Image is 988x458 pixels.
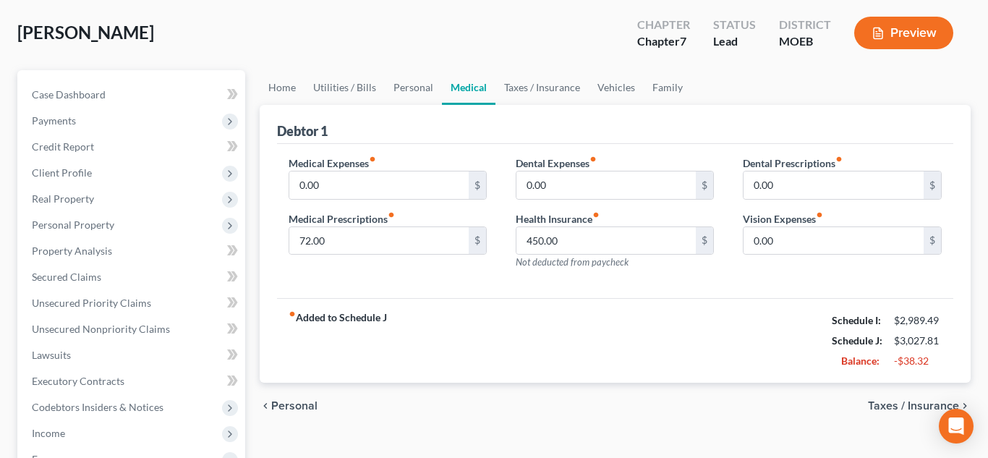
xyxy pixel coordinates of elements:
[744,171,924,199] input: --
[743,211,823,226] label: Vision Expenses
[32,245,112,257] span: Property Analysis
[20,342,245,368] a: Lawsuits
[589,70,644,105] a: Vehicles
[589,156,597,163] i: fiber_manual_record
[271,400,318,412] span: Personal
[289,310,296,318] i: fiber_manual_record
[289,156,376,171] label: Medical Expenses
[32,219,114,231] span: Personal Property
[779,33,831,50] div: MOEB
[841,355,880,367] strong: Balance:
[516,227,697,255] input: --
[696,227,713,255] div: $
[260,400,318,412] button: chevron_left Personal
[779,17,831,33] div: District
[32,271,101,283] span: Secured Claims
[388,211,395,219] i: fiber_manual_record
[894,313,942,328] div: $2,989.49
[469,171,486,199] div: $
[32,323,170,335] span: Unsecured Nonpriority Claims
[516,156,597,171] label: Dental Expenses
[894,334,942,348] div: $3,027.81
[32,375,124,387] span: Executory Contracts
[32,192,94,205] span: Real Property
[959,400,971,412] i: chevron_right
[20,238,245,264] a: Property Analysis
[32,114,76,127] span: Payments
[20,134,245,160] a: Credit Report
[369,156,376,163] i: fiber_manual_record
[939,409,974,444] div: Open Intercom Messenger
[868,400,971,412] button: Taxes / Insurance chevron_right
[289,211,395,226] label: Medical Prescriptions
[20,316,245,342] a: Unsecured Nonpriority Claims
[442,70,495,105] a: Medical
[385,70,442,105] a: Personal
[289,171,469,199] input: --
[516,171,697,199] input: --
[637,17,690,33] div: Chapter
[696,171,713,199] div: $
[32,297,151,309] span: Unsecured Priority Claims
[260,70,305,105] a: Home
[495,70,589,105] a: Taxes / Insurance
[744,227,924,255] input: --
[20,290,245,316] a: Unsecured Priority Claims
[894,354,942,368] div: -$38.32
[516,256,629,268] span: Not deducted from paycheck
[680,34,686,48] span: 7
[832,314,881,326] strong: Schedule I:
[516,211,600,226] label: Health Insurance
[924,171,941,199] div: $
[816,211,823,219] i: fiber_manual_record
[305,70,385,105] a: Utilities / Bills
[592,211,600,219] i: fiber_manual_record
[32,427,65,439] span: Income
[924,227,941,255] div: $
[20,264,245,290] a: Secured Claims
[260,400,271,412] i: chevron_left
[289,310,387,371] strong: Added to Schedule J
[713,17,756,33] div: Status
[277,122,328,140] div: Debtor 1
[32,401,163,413] span: Codebtors Insiders & Notices
[32,349,71,361] span: Lawsuits
[713,33,756,50] div: Lead
[832,334,882,347] strong: Schedule J:
[32,88,106,101] span: Case Dashboard
[32,140,94,153] span: Credit Report
[469,227,486,255] div: $
[854,17,953,49] button: Preview
[835,156,843,163] i: fiber_manual_record
[637,33,690,50] div: Chapter
[32,166,92,179] span: Client Profile
[644,70,691,105] a: Family
[20,82,245,108] a: Case Dashboard
[20,368,245,394] a: Executory Contracts
[868,400,959,412] span: Taxes / Insurance
[17,22,154,43] span: [PERSON_NAME]
[743,156,843,171] label: Dental Prescriptions
[289,227,469,255] input: --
